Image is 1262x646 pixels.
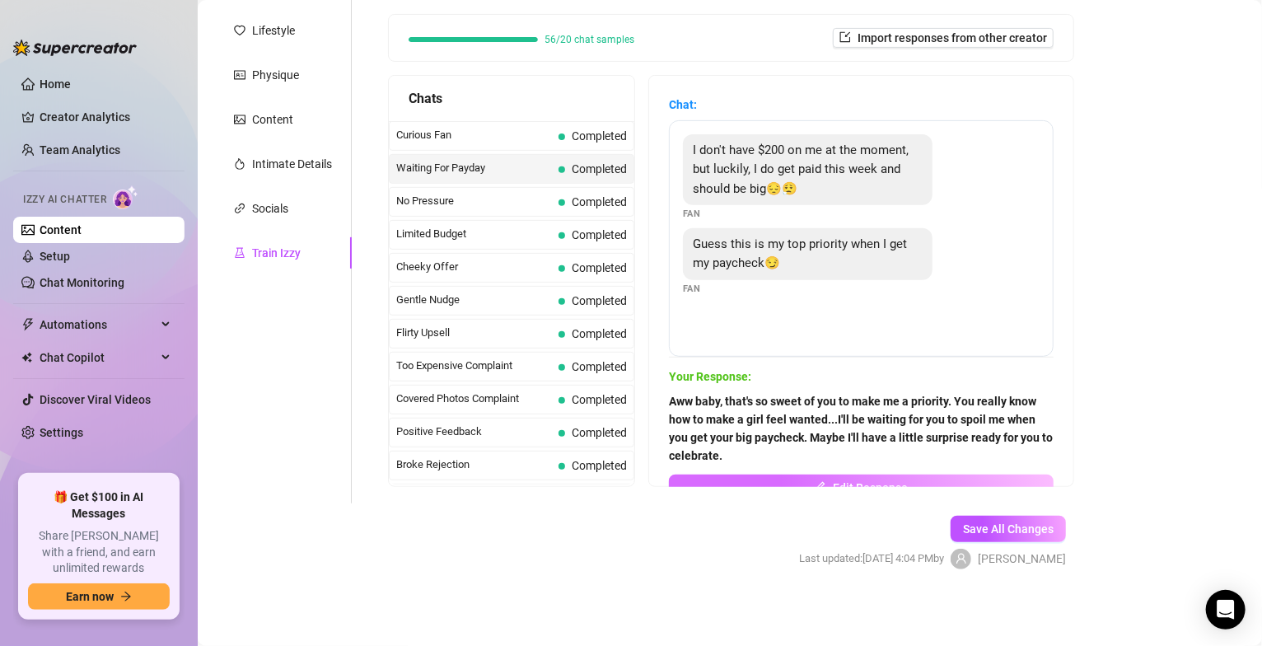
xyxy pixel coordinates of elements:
[252,155,332,173] div: Intimate Details
[963,522,1054,536] span: Save All Changes
[799,550,944,567] span: Last updated: [DATE] 4:04 PM by
[234,69,245,81] span: idcard
[572,162,627,176] span: Completed
[396,292,552,308] span: Gentle Nudge
[234,247,245,259] span: experiment
[572,195,627,208] span: Completed
[396,456,552,473] span: Broke Rejection
[234,25,245,36] span: heart
[833,481,908,494] span: Edit Response
[40,311,157,338] span: Automations
[113,185,138,209] img: AI Chatter
[396,226,552,242] span: Limited Budget
[572,393,627,406] span: Completed
[669,395,1053,462] strong: Aww baby, that's so sweet of you to make me a priority. You really know how to make a girl feel w...
[40,426,83,439] a: Settings
[683,207,701,221] span: Fan
[572,459,627,472] span: Completed
[396,391,552,407] span: Covered Photos Complaint
[669,475,1054,501] button: Edit Response
[815,481,826,493] span: edit
[396,160,552,176] span: Waiting For Payday
[234,158,245,170] span: fire
[978,550,1066,568] span: [PERSON_NAME]
[572,360,627,373] span: Completed
[669,370,751,383] strong: Your Response:
[252,244,301,262] div: Train Izzy
[396,127,552,143] span: Curious Fan
[21,352,32,363] img: Chat Copilot
[40,143,120,157] a: Team Analytics
[28,489,170,522] span: 🎁 Get $100 in AI Messages
[396,424,552,440] span: Positive Feedback
[669,98,697,111] strong: Chat:
[40,250,70,263] a: Setup
[839,31,851,43] span: import
[693,143,909,196] span: I don't have $200 on me at the moment, but luckily, I do get paid this week and should be big😔😮‍💨
[545,35,634,44] span: 56/20 chat samples
[40,77,71,91] a: Home
[252,199,288,218] div: Socials
[28,528,170,577] span: Share [PERSON_NAME] with a friend, and earn unlimited rewards
[1206,590,1246,630] div: Open Intercom Messenger
[40,223,82,236] a: Content
[21,318,35,331] span: thunderbolt
[252,66,299,84] div: Physique
[40,104,171,130] a: Creator Analytics
[693,236,907,271] span: Guess this is my top priority when I get my paycheck😏
[252,21,295,40] div: Lifestyle
[40,344,157,371] span: Chat Copilot
[252,110,293,129] div: Content
[572,327,627,340] span: Completed
[40,393,151,406] a: Discover Viral Videos
[120,591,132,602] span: arrow-right
[234,203,245,214] span: link
[683,282,701,296] span: Fan
[833,28,1054,48] button: Import responses from other creator
[28,583,170,610] button: Earn nowarrow-right
[956,553,967,564] span: user
[572,426,627,439] span: Completed
[409,88,442,109] span: Chats
[396,259,552,275] span: Cheeky Offer
[13,40,137,56] img: logo-BBDzfeDw.svg
[572,228,627,241] span: Completed
[572,261,627,274] span: Completed
[396,358,552,374] span: Too Expensive Complaint
[951,516,1066,542] button: Save All Changes
[234,114,245,125] span: picture
[396,325,552,341] span: Flirty Upsell
[572,294,627,307] span: Completed
[858,31,1047,44] span: Import responses from other creator
[23,192,106,208] span: Izzy AI Chatter
[396,193,552,209] span: No Pressure
[572,129,627,143] span: Completed
[66,590,114,603] span: Earn now
[40,276,124,289] a: Chat Monitoring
